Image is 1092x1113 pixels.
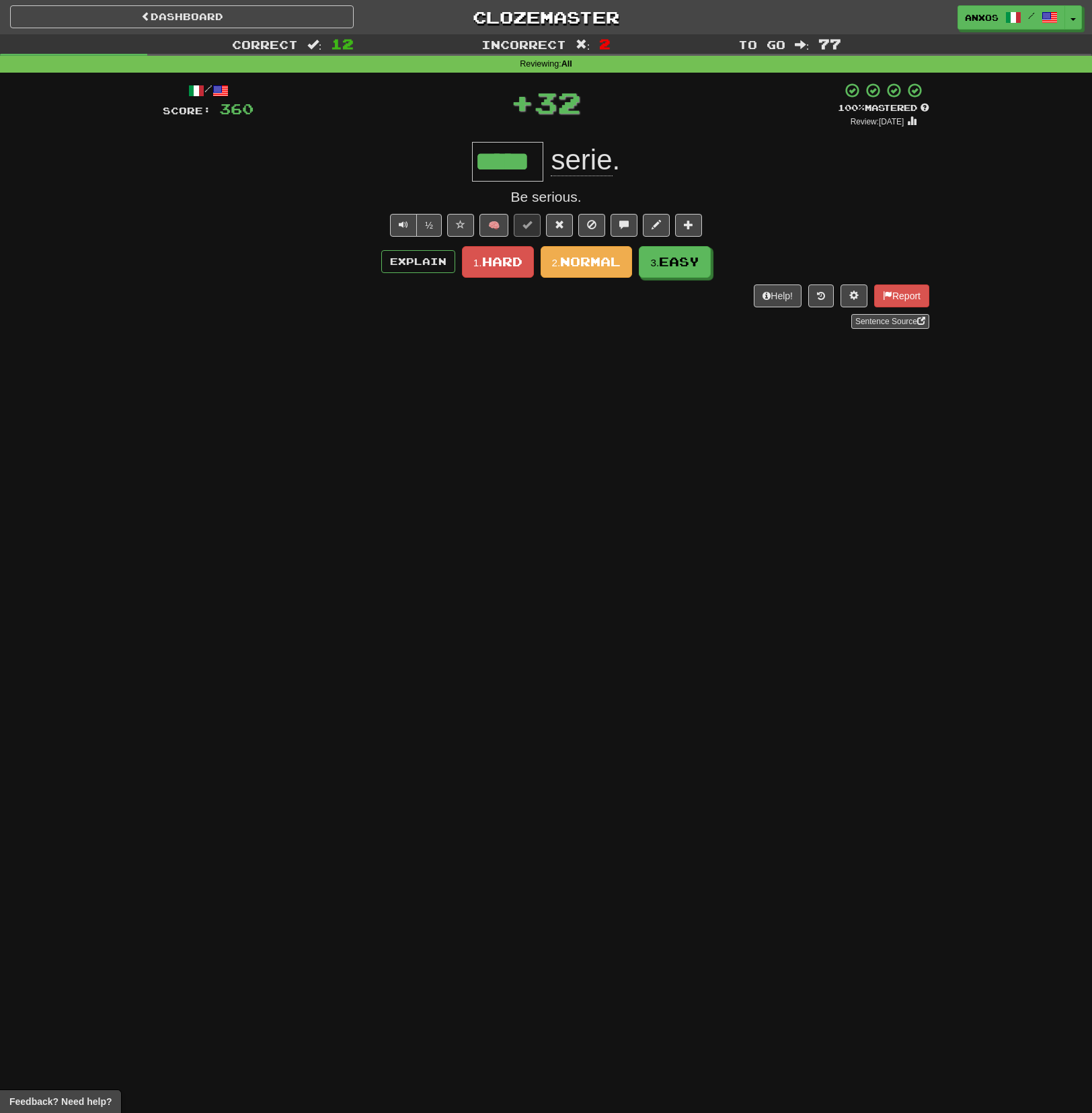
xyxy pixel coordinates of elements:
[576,39,590,50] span: :
[578,214,605,237] button: Ignore sentence (alt+i)
[599,36,611,52] span: 2
[958,5,1065,30] a: Anxos /
[331,36,354,52] span: 12
[481,38,566,51] span: Incorrect
[510,82,534,122] span: +
[561,59,572,69] strong: All
[851,314,929,329] a: Sentence Source
[808,284,834,307] button: Round history (alt+y)
[534,85,581,119] span: 32
[546,214,573,237] button: Reset to 0% Mastered (alt+r)
[552,257,561,268] small: 2.
[675,214,702,237] button: Add to collection (alt+a)
[838,102,929,114] div: Mastered
[818,36,841,52] span: 77
[1028,11,1035,20] span: /
[381,250,455,273] button: Explain
[738,38,785,51] span: To go
[447,214,474,237] button: Favorite sentence (alt+f)
[514,214,541,237] button: Set this sentence to 100% Mastered (alt+m)
[163,187,929,207] div: Be serious.
[643,214,670,237] button: Edit sentence (alt+d)
[639,246,711,278] button: 3.Easy
[851,117,904,126] small: Review: [DATE]
[473,257,482,268] small: 1.
[416,214,442,237] button: ½
[754,284,802,307] button: Help!
[659,254,699,269] span: Easy
[479,214,508,237] button: 🧠
[874,284,929,307] button: Report
[10,5,354,28] a: Dashboard
[163,82,253,99] div: /
[795,39,810,50] span: :
[374,5,717,29] a: Clozemaster
[650,257,659,268] small: 3.
[387,214,442,237] div: Text-to-speech controls
[232,38,298,51] span: Correct
[462,246,534,278] button: 1.Hard
[838,102,865,113] span: 100 %
[541,246,633,278] button: 2.Normal
[482,254,522,269] span: Hard
[611,214,637,237] button: Discuss sentence (alt+u)
[560,254,621,269] span: Normal
[965,11,999,24] span: Anxos
[543,144,620,176] span: .
[307,39,322,50] span: :
[219,100,253,117] span: 360
[551,144,612,176] span: serie
[163,105,211,116] span: Score:
[9,1095,112,1108] span: Open feedback widget
[390,214,417,237] button: Play sentence audio (ctl+space)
